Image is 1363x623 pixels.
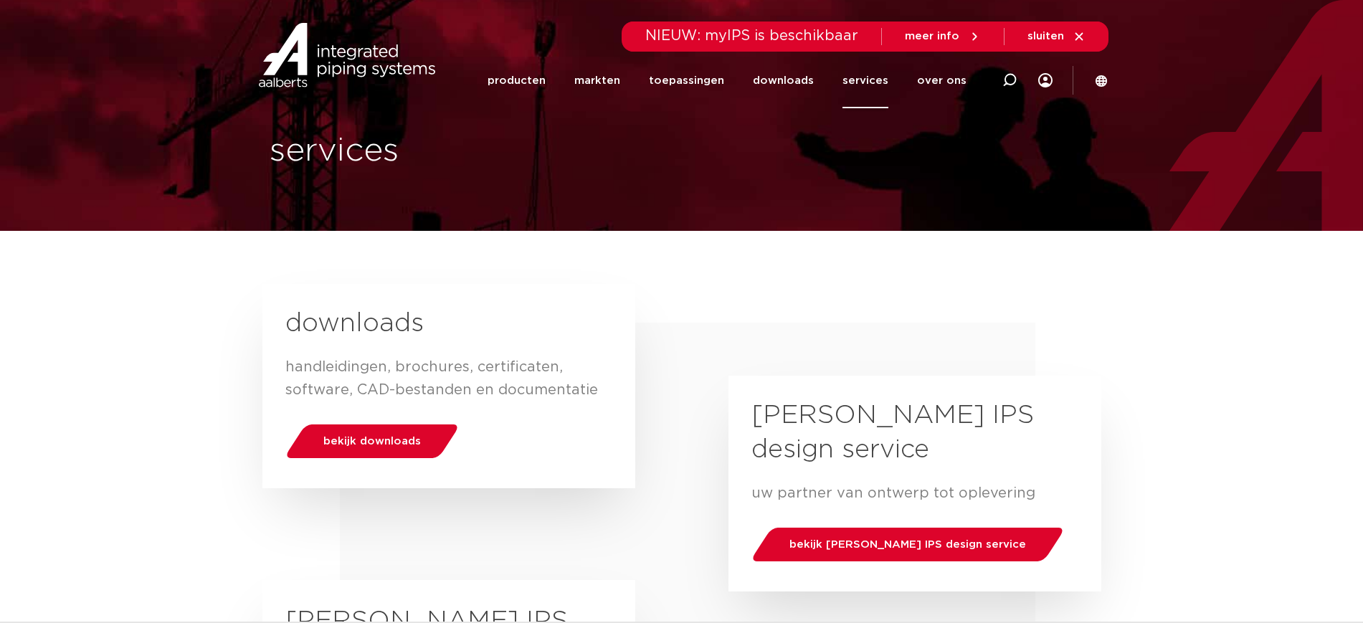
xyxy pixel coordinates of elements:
[285,360,598,397] span: handleidingen, brochures, certificaten, software, CAD-bestanden en documentatie
[574,53,620,108] a: markten
[270,128,675,174] h1: services
[789,539,1026,550] span: bekijk [PERSON_NAME] IPS design service
[262,284,635,488] a: downloads handleidingen, brochures, certificaten, software, CAD-bestanden en documentatiebekijk d...
[488,53,967,108] nav: Menu
[1027,30,1086,43] a: sluiten
[917,53,967,108] a: over ons
[645,29,858,43] span: NIEUW: myIPS is beschikbaar
[905,30,981,43] a: meer info
[323,436,421,447] span: bekijk downloads
[285,307,612,341] h2: downloads
[751,486,1035,500] span: uw partner van ontwerp tot oplevering
[649,53,724,108] a: toepassingen
[488,53,546,108] a: producten
[751,399,1078,467] h2: [PERSON_NAME] IPS design service
[1027,31,1064,42] span: sluiten
[753,53,814,108] a: downloads
[905,31,959,42] span: meer info
[842,53,888,108] a: services
[728,376,1101,591] a: [PERSON_NAME] IPS design service uw partner van ontwerp tot opleveringbekijk [PERSON_NAME] IPS de...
